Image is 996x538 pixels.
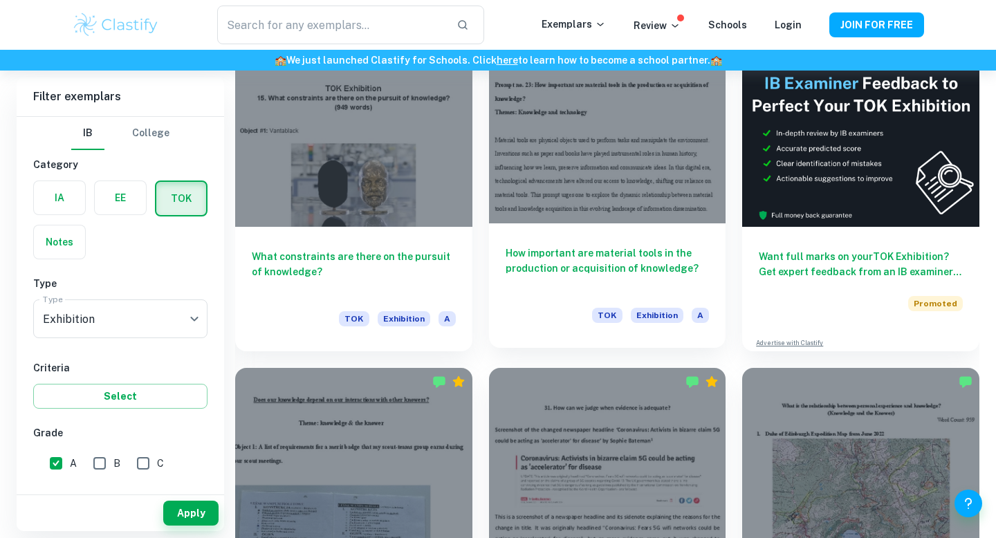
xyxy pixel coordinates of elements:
a: Want full marks on yourTOK Exhibition? Get expert feedback from an IB examiner!PromotedAdvertise ... [742,49,979,351]
img: Thumbnail [742,49,979,227]
h6: Criteria [33,360,207,375]
span: C [157,456,164,471]
div: Exhibition [33,299,207,338]
img: Marked [685,375,699,389]
span: 🏫 [275,55,286,66]
img: Clastify logo [72,11,160,39]
button: Select [33,384,207,409]
span: 🏫 [710,55,722,66]
h6: Type [33,276,207,291]
h6: Category [33,157,207,172]
span: Exhibition [631,308,683,323]
h6: Want full marks on your TOK Exhibition ? Get expert feedback from an IB examiner! [759,249,963,279]
span: Exhibition [378,311,430,326]
label: Type [43,293,63,305]
div: Filter type choice [71,117,169,150]
button: TOK [156,182,206,215]
a: here [497,55,518,66]
input: Search for any exemplars... [217,6,445,44]
a: What constraints are there on the pursuit of knowledge?TOKExhibitionA [235,49,472,351]
button: EE [95,181,146,214]
span: Promoted [908,296,963,311]
h6: Filter exemplars [17,77,224,116]
img: Marked [432,375,446,389]
div: Premium [705,375,719,389]
span: A [70,456,77,471]
span: TOK [592,308,622,323]
span: TOK [339,311,369,326]
button: IA [34,181,85,214]
button: College [132,117,169,150]
img: Marked [959,375,972,389]
h6: How important are material tools in the production or acquisition of knowledge? [506,245,710,291]
button: Apply [163,501,219,526]
span: A [692,308,709,323]
h6: We just launched Clastify for Schools. Click to learn how to become a school partner. [3,53,993,68]
p: Exemplars [542,17,606,32]
p: Review [634,18,681,33]
button: JOIN FOR FREE [829,12,924,37]
h6: Grade [33,425,207,440]
a: How important are material tools in the production or acquisition of knowledge?TOKExhibitionA [489,49,726,351]
button: IB [71,117,104,150]
a: Schools [708,19,747,30]
span: A [439,311,456,326]
button: Notes [34,225,85,259]
div: Premium [452,375,465,389]
h6: What constraints are there on the pursuit of knowledge? [252,249,456,295]
a: Login [775,19,802,30]
span: B [113,456,120,471]
button: Help and Feedback [954,490,982,517]
a: Advertise with Clastify [756,338,823,348]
